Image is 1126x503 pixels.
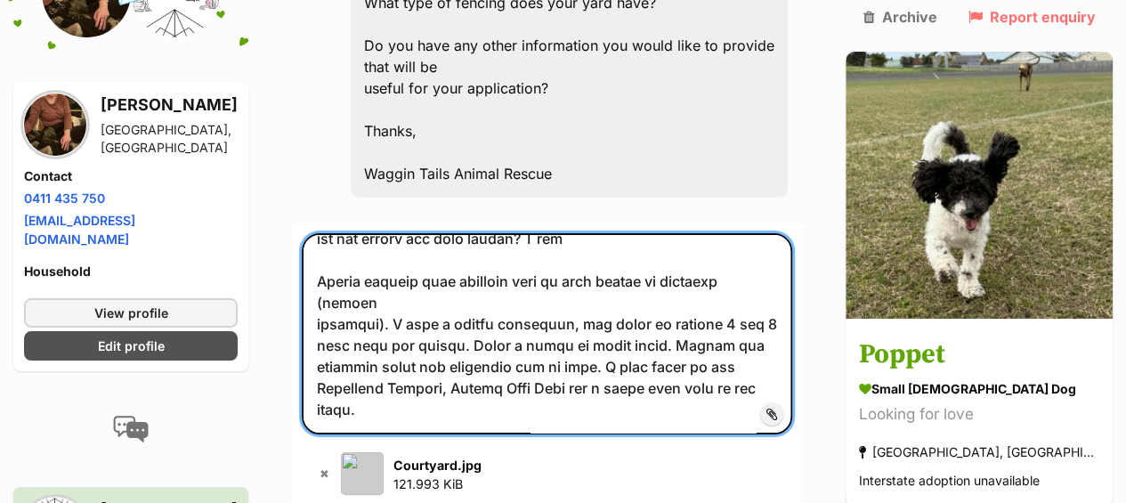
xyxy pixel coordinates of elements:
[968,9,1095,25] a: Report enquiry
[859,403,1099,427] div: Looking for love
[24,330,238,360] a: Edit profile
[341,452,384,495] img: e6695172-61e9-4bd8-b19f-3545981d4b67
[393,458,482,473] strong: Courtyard.jpg
[846,52,1113,319] img: Poppet
[859,441,1099,465] div: [GEOGRAPHIC_DATA], [GEOGRAPHIC_DATA]
[859,474,1040,489] span: Interstate adoption unavailable
[113,415,149,442] img: conversation-icon-4a6f8262b818ee0b60e3300018af0b2d0b884aa5de6e9bcb8d3d4eeb1a70a7c4.svg
[393,476,463,491] span: 121.993 KiB
[863,9,937,25] a: Archive
[315,465,334,483] button: ✖
[24,297,238,327] a: View profile
[24,166,238,184] h4: Contact
[24,262,238,280] h4: Household
[24,190,105,205] a: 0411 435 750
[24,212,135,246] a: [EMAIL_ADDRESS][DOMAIN_NAME]
[24,93,86,155] img: Jacquelyn Cullen profile pic
[101,120,238,156] div: [GEOGRAPHIC_DATA], [GEOGRAPHIC_DATA]
[859,336,1099,376] h3: Poppet
[859,380,1099,399] div: small [DEMOGRAPHIC_DATA] Dog
[94,303,168,321] span: View profile
[101,92,238,117] h3: [PERSON_NAME]
[98,336,165,354] span: Edit profile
